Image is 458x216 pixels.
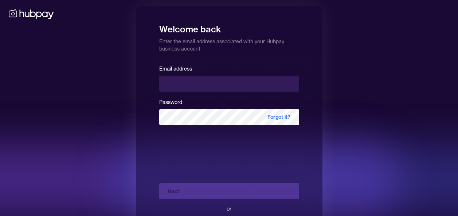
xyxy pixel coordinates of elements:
[259,109,299,125] span: Forgot it?
[159,65,192,72] label: Email address
[159,35,299,52] p: Enter the email address associated with your Hubpay business account
[227,205,231,212] div: or
[159,19,299,35] h1: Welcome back
[159,99,182,105] label: Password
